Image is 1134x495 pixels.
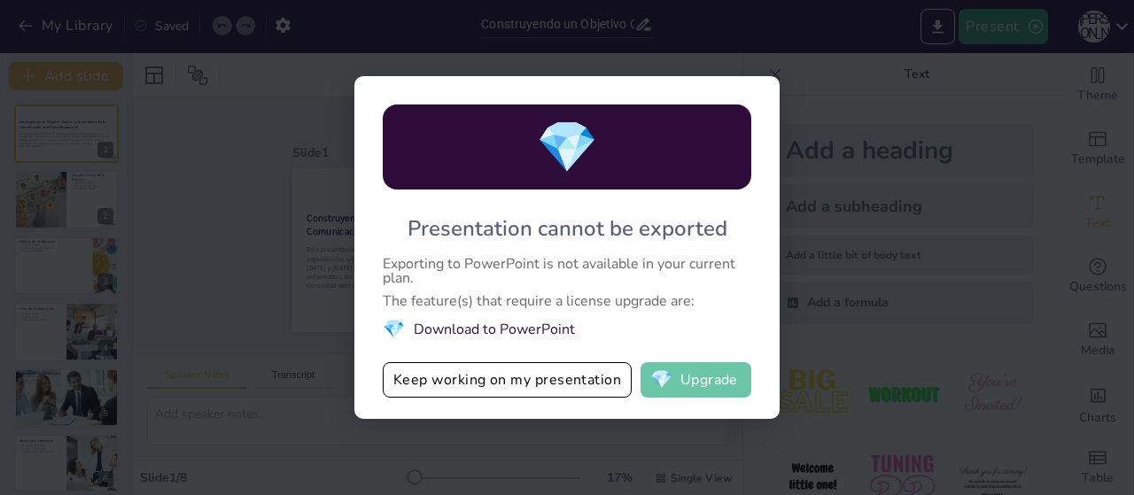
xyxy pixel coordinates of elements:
[641,362,751,398] button: diamondUpgrade
[408,214,727,243] div: Presentation cannot be exported
[383,257,751,285] div: Exporting to PowerPoint is not available in your current plan.
[383,294,751,308] div: The feature(s) that require a license upgrade are:
[383,317,751,341] li: Download to PowerPoint
[536,113,598,182] span: diamond
[650,371,672,389] span: diamond
[383,317,405,341] span: diamond
[383,362,632,398] button: Keep working on my presentation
